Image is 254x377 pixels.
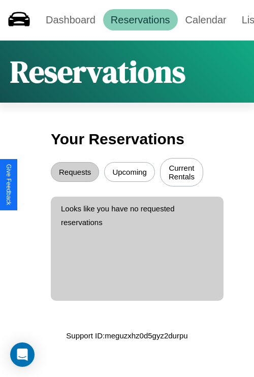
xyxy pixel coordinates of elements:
p: Support ID: meguzxhz0d5gyz2durpu [66,329,187,342]
a: Calendar [178,9,234,30]
button: Upcoming [104,162,155,182]
a: Dashboard [38,9,103,30]
div: Give Feedback [5,164,12,205]
div: Open Intercom Messenger [10,342,35,367]
p: Looks like you have no requested reservations [61,202,213,229]
h1: Reservations [10,51,185,92]
button: Current Rentals [160,158,203,186]
button: Requests [51,162,99,182]
h3: Your Reservations [51,125,203,153]
a: Reservations [103,9,178,30]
